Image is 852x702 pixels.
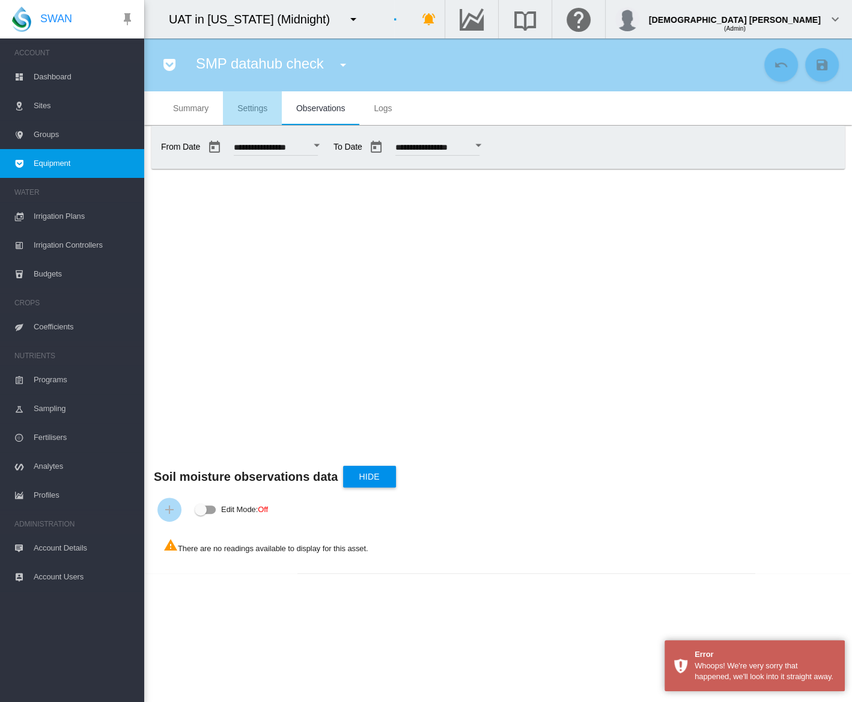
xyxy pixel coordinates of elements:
[724,25,746,32] span: (Admin)
[615,7,639,31] img: profile.jpg
[511,12,540,26] md-icon: Search the knowledge base
[341,7,365,31] button: icon-menu-down
[374,103,392,113] span: Logs
[34,394,135,423] span: Sampling
[169,11,341,28] div: UAT in [US_STATE] (Midnight)
[258,505,268,514] span: Off
[346,12,361,26] md-icon: icon-menu-down
[221,501,268,518] div: Edit Mode:
[306,135,327,156] button: Open calendar
[774,58,788,72] md-icon: icon-undo
[695,649,836,660] div: Error
[120,12,135,26] md-icon: icon-pin
[162,58,177,72] md-icon: icon-pocket
[828,12,842,26] md-icon: icon-chevron-down
[34,63,135,91] span: Dashboard
[12,7,31,32] img: SWAN-Landscape-Logo-Colour-drop.png
[468,135,490,156] button: Open calendar
[343,466,396,487] button: Hide
[162,502,177,517] md-icon: icon-plus
[333,135,485,159] span: To Date
[237,103,267,113] span: Settings
[34,423,135,452] span: Fertilisers
[161,135,324,159] span: From Date
[764,48,798,82] button: Cancel Changes
[40,11,72,26] span: SWAN
[173,103,208,113] span: Summary
[564,12,593,26] md-icon: Click here for help
[34,481,135,510] span: Profiles
[34,120,135,149] span: Groups
[157,53,181,77] button: icon-pocket
[34,202,135,231] span: Irrigation Plans
[14,346,135,365] span: NUTRIENTS
[34,231,135,260] span: Irrigation Controllers
[649,9,821,21] div: [DEMOGRAPHIC_DATA] [PERSON_NAME]
[336,58,350,72] md-icon: icon-menu-down
[331,53,355,77] button: icon-menu-down
[34,149,135,178] span: Equipment
[154,470,338,483] b: Soil moisture observations data
[154,528,842,564] div: There are no readings available to display for this asset.
[34,365,135,394] span: Programs
[14,43,135,63] span: ACCOUNT
[196,55,324,72] span: SMP datahub check
[422,12,436,26] md-icon: icon-bell-ring
[14,293,135,313] span: CROPS
[14,183,135,202] span: WATER
[805,48,839,82] button: Save Changes
[417,7,441,31] button: icon-bell-ring
[34,313,135,341] span: Coefficients
[665,640,845,691] div: Error Whoops! We're very sorry that happened, we'll look into it straight away.
[157,498,181,522] button: Add Soil Moisture Reading
[202,135,227,159] button: md-calendar
[815,58,829,72] md-icon: icon-content-save
[34,534,135,563] span: Account Details
[457,12,486,26] md-icon: Go to the Data Hub
[14,514,135,534] span: ADMINISTRATION
[34,260,135,288] span: Budgets
[34,91,135,120] span: Sites
[296,103,345,113] span: Observations
[695,661,836,682] div: Whoops! We're very sorry that happened, we'll look into it straight away.
[364,135,388,159] button: md-calendar
[34,452,135,481] span: Analytes
[34,563,135,591] span: Account Users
